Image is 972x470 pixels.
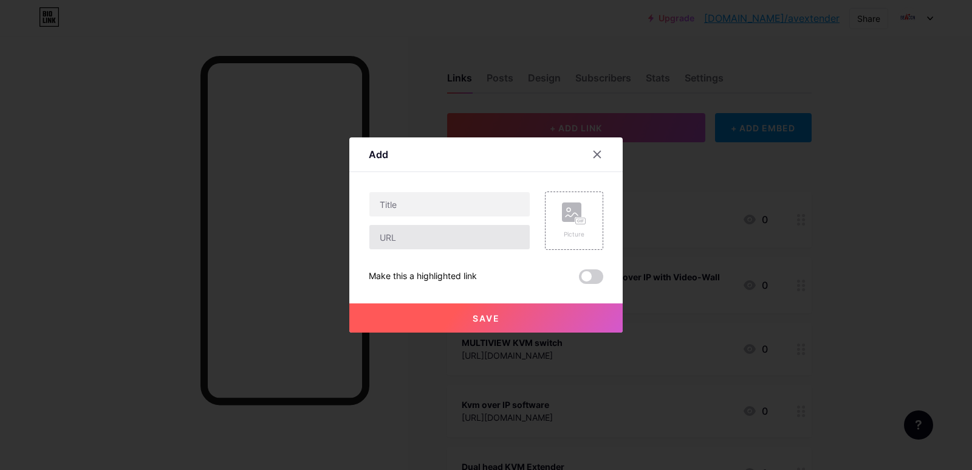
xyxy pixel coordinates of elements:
input: URL [369,225,530,249]
button: Save [349,303,623,333]
div: Make this a highlighted link [369,269,477,284]
input: Title [369,192,530,216]
span: Save [473,313,500,323]
div: Picture [562,230,586,239]
div: Add [369,147,388,162]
